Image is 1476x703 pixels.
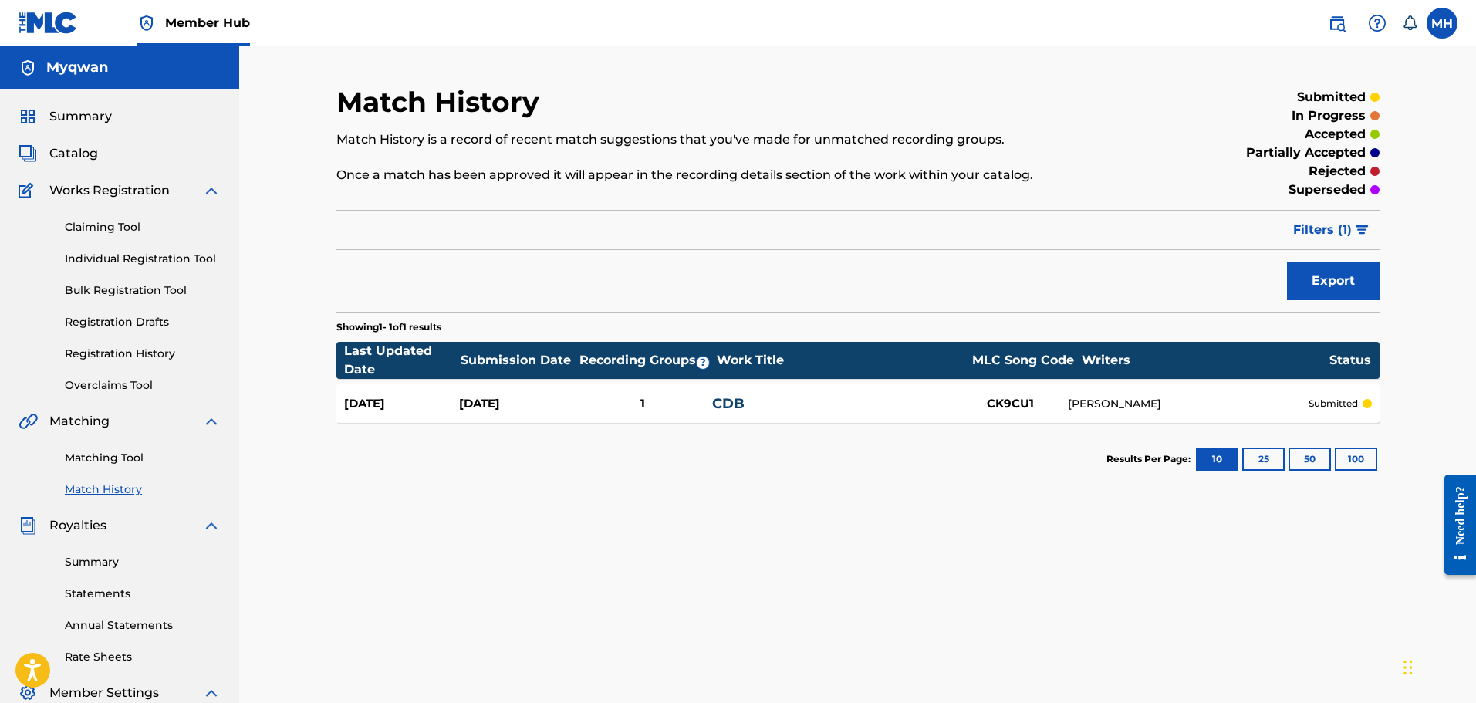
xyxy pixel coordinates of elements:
[165,14,250,32] span: Member Hub
[19,516,37,535] img: Royalties
[1289,181,1366,199] p: superseded
[965,351,1081,370] div: MLC Song Code
[19,412,38,431] img: Matching
[1305,125,1366,144] p: accepted
[1309,397,1358,411] p: submitted
[19,181,39,200] img: Works Registration
[49,144,98,163] span: Catalog
[1399,629,1476,703] iframe: Chat Widget
[1297,88,1366,106] p: submitted
[19,684,37,702] img: Member Settings
[1368,14,1386,32] img: help
[344,342,460,379] div: Last Updated Date
[1106,452,1194,466] p: Results Per Page:
[1292,106,1366,125] p: in progress
[1433,462,1476,586] iframe: Resource Center
[46,59,108,76] h5: Myqwan
[336,85,547,120] h2: Match History
[1293,221,1352,239] span: Filters ( 1 )
[1068,396,1308,412] div: [PERSON_NAME]
[65,219,221,235] a: Claiming Tool
[19,144,98,163] a: CatalogCatalog
[65,617,221,634] a: Annual Statements
[1322,8,1353,39] a: Public Search
[49,107,112,126] span: Summary
[336,130,1140,149] p: Match History is a record of recent match suggestions that you've made for unmatched recording gr...
[202,412,221,431] img: expand
[49,181,170,200] span: Works Registration
[49,412,110,431] span: Matching
[65,482,221,498] a: Match History
[1284,211,1380,249] button: Filters (1)
[1427,8,1457,39] div: User Menu
[65,586,221,602] a: Statements
[344,395,459,413] div: [DATE]
[1356,225,1369,235] img: filter
[19,59,37,77] img: Accounts
[1309,162,1366,181] p: rejected
[65,554,221,570] a: Summary
[712,395,745,412] a: CDB
[1082,351,1329,370] div: Writers
[65,377,221,394] a: Overclaims Tool
[65,282,221,299] a: Bulk Registration Tool
[19,107,112,126] a: SummarySummary
[577,351,716,370] div: Recording Groups
[49,684,159,702] span: Member Settings
[1196,448,1238,471] button: 10
[1362,8,1393,39] div: Help
[1329,351,1371,370] div: Status
[65,450,221,466] a: Matching Tool
[717,351,964,370] div: Work Title
[1335,448,1377,471] button: 100
[459,395,574,413] div: [DATE]
[49,516,106,535] span: Royalties
[19,144,37,163] img: Catalog
[1287,262,1380,300] button: Export
[137,14,156,32] img: Top Rightsholder
[65,314,221,330] a: Registration Drafts
[65,346,221,362] a: Registration History
[202,516,221,535] img: expand
[574,395,712,413] div: 1
[1242,448,1285,471] button: 25
[336,166,1140,184] p: Once a match has been approved it will appear in the recording details section of the work within...
[461,351,576,370] div: Submission Date
[1328,14,1346,32] img: search
[1402,15,1417,31] div: Notifications
[952,395,1068,413] div: CK9CU1
[19,12,78,34] img: MLC Logo
[697,357,709,369] span: ?
[1403,644,1413,691] div: Drag
[1289,448,1331,471] button: 50
[65,251,221,267] a: Individual Registration Tool
[336,320,441,334] p: Showing 1 - 1 of 1 results
[19,107,37,126] img: Summary
[65,649,221,665] a: Rate Sheets
[202,684,221,702] img: expand
[202,181,221,200] img: expand
[1246,144,1366,162] p: partially accepted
